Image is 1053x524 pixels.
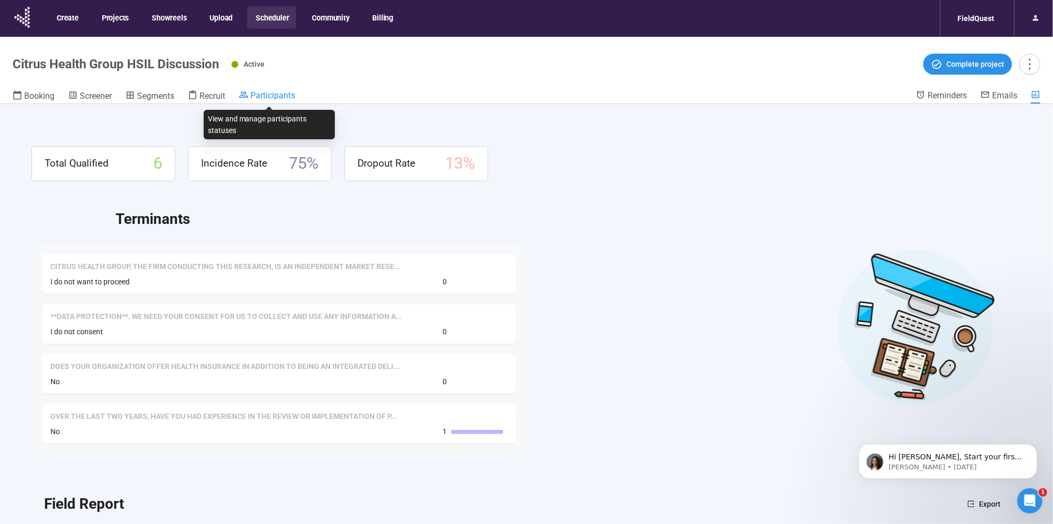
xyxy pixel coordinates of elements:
button: exportExport [959,496,1009,512]
span: 0 [443,376,447,387]
span: Recruit [199,91,225,101]
span: Export [979,498,1001,510]
a: Booking [13,90,55,104]
iframe: Intercom notifications message [843,422,1053,496]
span: Citrus Health Group, the firm conducting this research, is an independent market research agency ... [50,262,401,272]
span: 6 [153,151,162,177]
button: Projects [93,6,136,28]
span: Dropout Rate [357,156,415,171]
h1: Citrus Health Group HSIL Discussion [13,57,219,71]
span: more [1023,57,1037,71]
a: Screener [68,90,112,104]
a: Reminders [916,90,967,102]
button: Billing [364,6,401,28]
button: Scheduler [247,6,296,28]
button: Create [48,6,86,28]
img: Desktop work notes [837,248,995,406]
span: Over the last two years, have you had experience in the review or implementation of policies for ... [50,412,397,422]
span: I do not consent [50,327,103,336]
button: Complete project [923,54,1012,75]
button: more [1019,54,1040,75]
a: Participants [239,90,295,102]
span: 1 [1039,488,1047,497]
span: **Data Protection**. We need your consent for us to collect and use any information about you or ... [50,312,402,322]
iframe: Intercom live chat [1017,488,1043,513]
h2: Terminants [115,208,1022,231]
span: Reminders [928,90,967,100]
span: Incidence Rate [201,156,267,171]
span: Does your organization offer health insurance in addition to being an Integrated Delivery Network? [50,362,399,372]
div: View and manage participants statuses [204,110,335,139]
h2: Field Report [44,492,124,516]
span: 75 % [289,151,319,177]
span: 0 [443,276,447,287]
span: 0 [443,326,447,337]
span: Complete project [946,58,1004,70]
span: export [967,500,975,508]
a: Recruit [188,90,225,104]
span: No [50,427,60,436]
span: I do not want to proceed [50,278,130,286]
span: 13 % [445,151,475,177]
span: Emails [992,90,1017,100]
span: Total Qualified [45,156,109,171]
span: 1 [443,426,447,437]
span: Booking [24,91,55,101]
a: Emails [981,90,1017,102]
div: FieldQuest [951,8,1001,28]
span: Segments [137,91,174,101]
button: Showreels [143,6,194,28]
button: Upload [201,6,240,28]
span: Screener [80,91,112,101]
span: Participants [250,90,295,100]
a: Segments [125,90,174,104]
span: No [50,377,60,386]
button: Community [303,6,356,28]
span: Active [244,60,265,68]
